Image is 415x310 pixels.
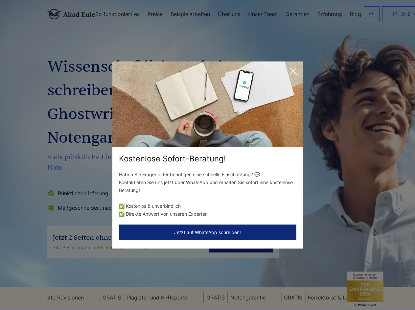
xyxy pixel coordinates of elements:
[171,12,210,17] a: Beispielarbeiten
[369,12,374,17] img: email
[218,12,240,17] a: Über uns
[248,12,278,17] a: Unser Team
[47,9,95,19] img: logo
[95,12,140,17] a: So funktioniert es
[112,61,303,147] img: exit
[112,154,303,164] div: Kostenlose Sofort-Beratung!
[350,12,361,17] a: Blog
[119,210,296,218] li: ✅ Direkte Antwort von unseren Experten
[119,202,296,210] li: ✅ Kostenlos & unverbindlich
[148,12,163,17] a: Preise
[119,225,296,240] button: Jetzt auf WhatsApp schreiben!
[119,171,296,194] p: Haben Sie Fragen oder benötigen eine schnelle Einschätzung? 💬 Kontaktieren Sie uns jetzt über Wha...
[317,12,342,17] a: Erfahrung
[286,12,310,17] a: Garantien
